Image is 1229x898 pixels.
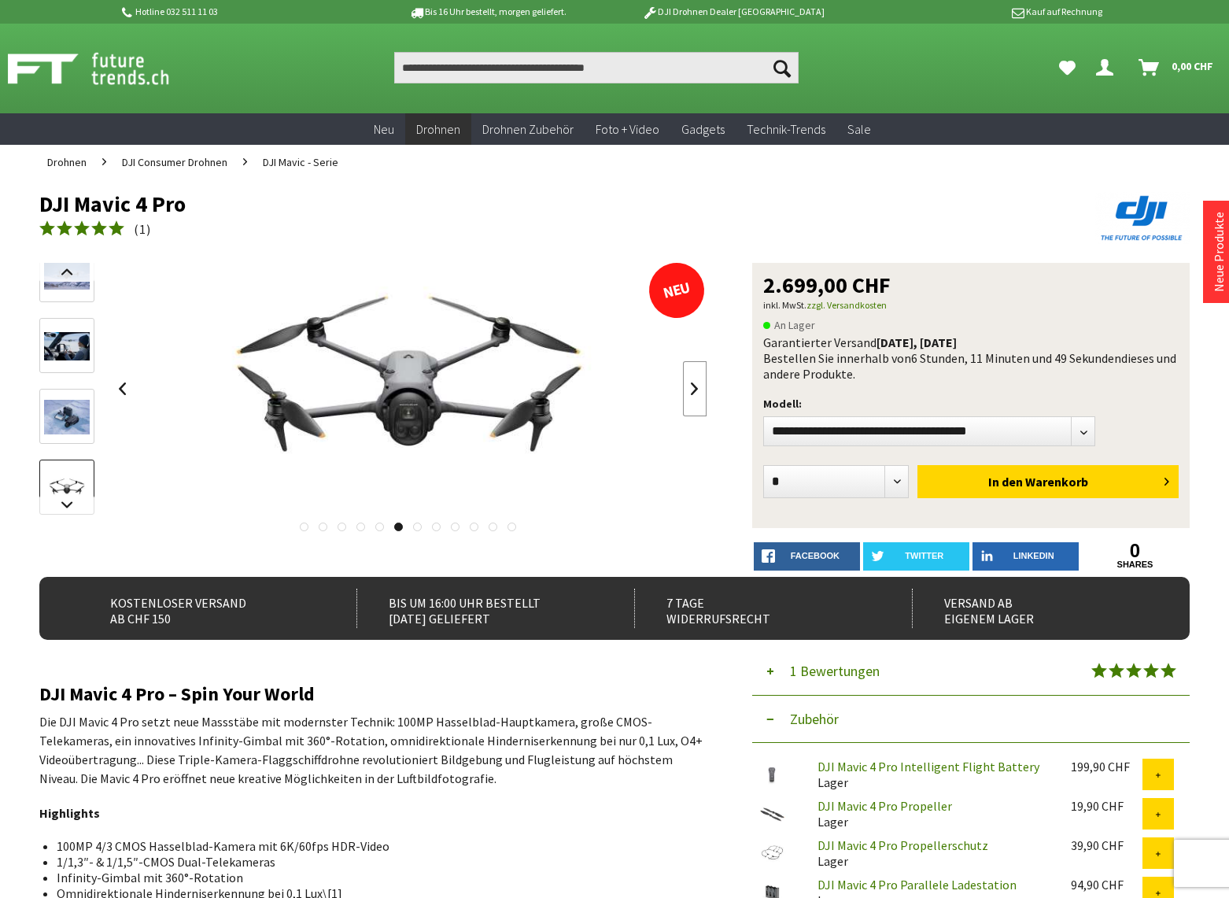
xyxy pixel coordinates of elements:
[8,49,204,88] img: Shop Futuretrends - zur Startseite wechseln
[806,299,887,311] a: zzgl. Versandkosten
[39,712,707,788] p: Die DJI Mavic 4 Pro setzt neue Massstäbe mit modernster Technik: 100MP Hasselblad-Hauptkamera, gr...
[1082,542,1188,560] a: 0
[670,113,736,146] a: Gadgets
[905,551,943,560] span: twitter
[394,52,799,83] input: Produkt, Marke, Kategorie, EAN, Artikelnummer…
[747,121,825,137] span: Technik-Trends
[139,221,146,237] span: 1
[263,155,338,169] span: DJI Mavic - Serie
[1013,551,1054,560] span: LinkedIn
[356,589,601,628] div: Bis um 16:00 Uhr bestellt [DATE] geliefert
[471,113,585,146] a: Drohnen Zubehör
[917,465,1179,498] button: In den Warenkorb
[39,145,94,179] a: Drohnen
[363,113,405,146] a: Neu
[836,113,882,146] a: Sale
[39,684,707,704] h2: DJI Mavic 4 Pro – Spin Your World
[817,877,1017,892] a: DJI Mavic 4 Pro Parallele Ladestation
[119,2,364,21] p: Hotline 032 511 11 03
[752,648,1190,696] button: 1 Bewertungen
[972,542,1079,571] a: LinkedIn
[611,2,856,21] p: DJI Drohnen Dealer [GEOGRAPHIC_DATA]
[911,350,1121,366] span: 6 Stunden, 11 Minuten und 49 Sekunden
[255,145,346,179] a: DJI Mavic - Serie
[57,838,694,854] li: 100MP 4/3 CMOS Hasselblad-Kamera mit 6K/60fps HDR-Video
[122,155,227,169] span: DJI Consumer Drohnen
[847,121,871,137] span: Sale
[805,798,1058,830] div: Lager
[482,121,574,137] span: Drohnen Zubehör
[134,221,151,237] span: ( )
[79,589,323,628] div: Kostenloser Versand ab CHF 150
[791,551,840,560] span: facebook
[752,759,792,789] img: DJI Mavic 4 Pro Intelligent Flight Battery
[585,113,670,146] a: Foto + Video
[405,113,471,146] a: Drohnen
[1095,192,1190,244] img: DJI
[1082,560,1188,570] a: shares
[805,837,1058,869] div: Lager
[1071,837,1142,853] div: 39,90 CHF
[374,121,394,137] span: Neu
[988,474,1023,490] span: In den
[736,113,836,146] a: Technik-Trends
[39,192,960,216] h1: DJI Mavic 4 Pro
[817,837,988,853] a: DJI Mavic 4 Pro Propellerschutz
[39,220,151,239] a: (1)
[912,589,1157,628] div: Versand ab eigenem Lager
[863,542,969,571] a: twitter
[596,121,659,137] span: Foto + Video
[754,542,860,571] a: facebook
[763,274,891,296] span: 2.699,00 CHF
[57,870,694,885] li: Infinity-Gimbal mit 360°-Rotation
[39,805,100,821] strong: Highlights
[763,316,815,334] span: An Lager
[763,296,1179,315] p: inkl. MwSt.
[1090,52,1126,83] a: Dein Konto
[817,759,1039,774] a: DJI Mavic 4 Pro Intelligent Flight Battery
[57,854,694,870] li: 1/1,3″- & 1/1,5″-CMOS Dual-Telekameras
[763,394,1179,413] p: Modell:
[1211,212,1227,292] a: Neue Produkte
[47,155,87,169] span: Drohnen
[1132,52,1221,83] a: Warenkorb
[416,121,460,137] span: Drohnen
[1172,54,1213,79] span: 0,00 CHF
[752,837,792,867] img: DJI Mavic 4 Pro Propellerschutz
[856,2,1102,21] p: Kauf auf Rechnung
[805,759,1058,790] div: Lager
[877,334,957,350] b: [DATE], [DATE]
[634,589,879,628] div: 7 Tage Widerrufsrecht
[763,334,1179,382] div: Garantierter Versand Bestellen Sie innerhalb von dieses und andere Produkte.
[752,798,792,828] img: DJI Mavic 4 Pro Propeller
[1051,52,1083,83] a: Meine Favoriten
[1025,474,1088,490] span: Warenkorb
[817,798,952,814] a: DJI Mavic 4 Pro Propeller
[1071,877,1142,892] div: 94,90 CHF
[681,121,725,137] span: Gadgets
[766,52,799,83] button: Suchen
[364,2,610,21] p: Bis 16 Uhr bestellt, morgen geliefert.
[114,145,235,179] a: DJI Consumer Drohnen
[752,696,1190,743] button: Zubehör
[1071,798,1142,814] div: 19,90 CHF
[1071,759,1142,774] div: 199,90 CHF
